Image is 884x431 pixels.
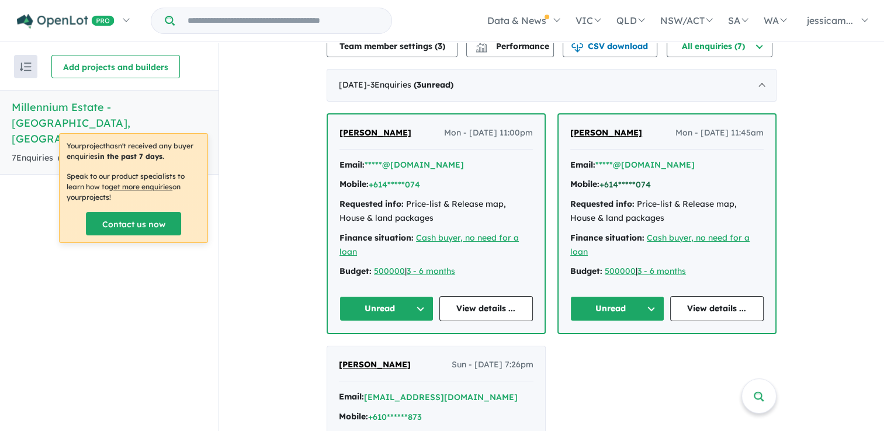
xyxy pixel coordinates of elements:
img: Openlot PRO Logo White [17,14,115,29]
div: Price-list & Release map, House & land packages [570,197,764,225]
button: CSV download [563,34,657,57]
button: All enquiries (7) [667,34,772,57]
u: get more enquiries [109,182,172,191]
strong: Mobile: [339,411,368,422]
strong: Mobile: [570,179,599,189]
strong: ( unread) [414,79,453,90]
input: Try estate name, suburb, builder or developer [177,8,389,33]
img: download icon [571,41,583,53]
span: - 3 Enquir ies [367,79,453,90]
strong: Email: [570,159,595,170]
strong: Requested info: [339,199,404,209]
div: | [570,265,764,279]
a: [PERSON_NAME] [339,358,411,372]
strong: Budget: [570,266,602,276]
p: Your project hasn't received any buyer enquiries [67,141,200,162]
span: Mon - [DATE] 11:00pm [444,126,533,140]
a: 500000 [374,266,405,276]
span: 3 [438,41,442,51]
button: Unread [570,296,664,321]
div: | [339,265,533,279]
button: Add projects and builders [51,55,180,78]
strong: Requested info: [570,199,635,209]
strong: ( unread) [58,152,98,163]
div: [DATE] [327,69,776,102]
strong: Email: [339,391,364,402]
a: View details ... [439,296,533,321]
h5: Millennium Estate - [GEOGRAPHIC_DATA] , [GEOGRAPHIC_DATA] [12,99,207,147]
a: 500000 [605,266,636,276]
span: Performance [477,41,549,51]
strong: Finance situation: [339,232,414,243]
span: jessicam... [807,15,853,26]
strong: Email: [339,159,365,170]
span: [PERSON_NAME] [339,359,411,370]
p: Speak to our product specialists to learn how to on your projects ! [67,171,200,203]
span: Sun - [DATE] 7:26pm [452,358,533,372]
a: Cash buyer, no need for a loan [339,232,519,257]
strong: Finance situation: [570,232,644,243]
button: Team member settings (3) [327,34,457,57]
b: in the past 7 days. [98,152,164,161]
a: View details ... [670,296,764,321]
span: [PERSON_NAME] [570,127,642,138]
a: Contact us now [86,212,181,235]
strong: Budget: [339,266,372,276]
div: 7 Enquir ies [12,151,154,165]
button: Performance [466,34,554,57]
a: 3 - 6 months [407,266,455,276]
strong: Mobile: [339,179,369,189]
a: [PERSON_NAME] [570,126,642,140]
button: [EMAIL_ADDRESS][DOMAIN_NAME] [364,391,518,404]
div: Price-list & Release map, House & land packages [339,197,533,225]
img: bar-chart.svg [476,44,487,52]
span: 3 [417,79,421,90]
a: Cash buyer, no need for a loan [570,232,750,257]
img: sort.svg [20,62,32,71]
a: 3 - 6 months [637,266,686,276]
button: Unread [339,296,434,321]
span: Mon - [DATE] 11:45am [675,126,764,140]
span: [PERSON_NAME] [339,127,411,138]
a: [PERSON_NAME] [339,126,411,140]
